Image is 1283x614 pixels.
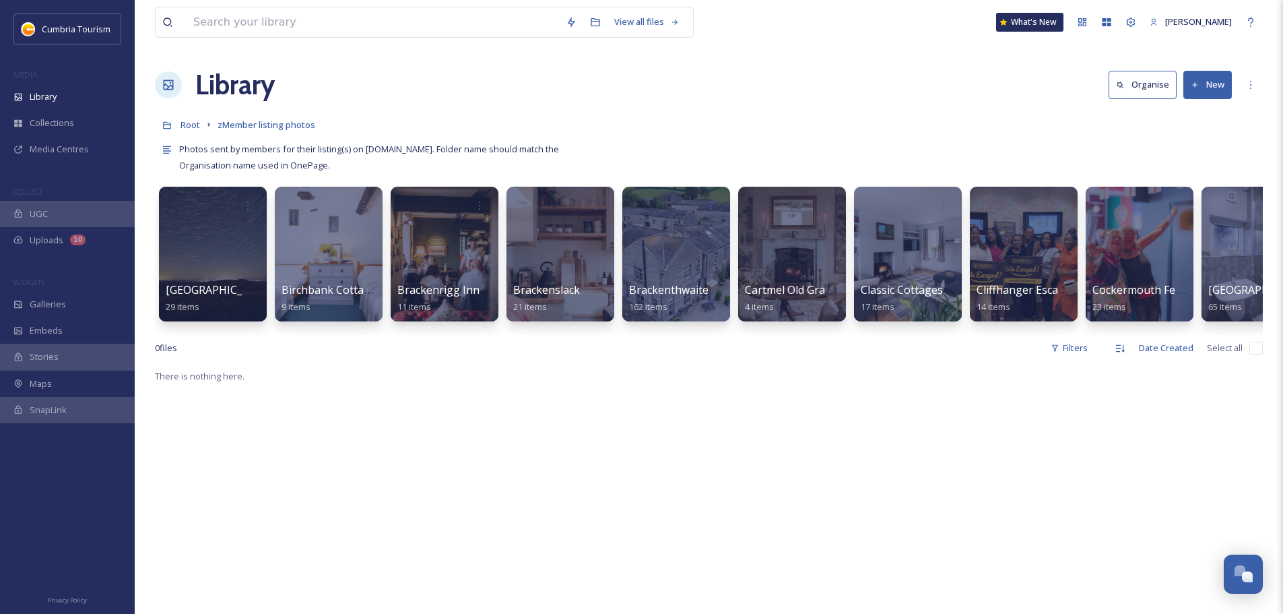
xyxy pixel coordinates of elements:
div: Filters [1044,335,1094,361]
a: Brackenthwaite162 items [629,284,709,313]
span: Embeds [30,324,63,337]
span: 17 items [861,301,894,313]
span: Library [30,90,57,103]
span: 0 file s [155,342,177,355]
button: Open Chat [1224,555,1263,594]
a: View all files [607,9,686,35]
a: Brackenslack21 items [513,284,580,313]
span: Privacy Policy [48,596,87,605]
span: Collections [30,117,74,129]
span: Maps [30,377,52,390]
a: Classic Cottages17 items [861,284,943,313]
span: [GEOGRAPHIC_DATA] [166,282,274,297]
span: UGC [30,208,48,220]
span: Cockermouth Festivals Group CIO [1092,282,1263,297]
span: zMember listing photos [218,119,315,131]
span: COLLECT [13,187,42,197]
a: zMember listing photos [218,117,315,133]
a: Cliffhanger Escape Rooms14 items [977,284,1109,313]
input: Search your library [187,7,559,37]
span: Brackenrigg Inn [397,282,480,297]
span: Galleries [30,298,66,311]
a: [GEOGRAPHIC_DATA]29 items [166,284,274,313]
span: Photos sent by members for their listing(s) on [DOMAIN_NAME]. Folder name should match the Organi... [179,143,561,171]
button: Organise [1109,71,1177,98]
a: Cartmel Old Grammar4 items [745,284,855,313]
span: There is nothing here. [155,370,244,382]
img: images.jpg [22,22,35,36]
span: Brackenslack [513,282,580,297]
span: 4 items [745,301,774,313]
span: 9 items [282,301,310,313]
span: Birchbank Cottage [282,282,376,297]
span: Cartmel Old Grammar [745,282,855,297]
span: 14 items [977,301,1010,313]
span: 21 items [513,301,547,313]
div: Date Created [1132,335,1200,361]
a: Cockermouth Festivals Group CIO23 items [1092,284,1263,313]
span: 11 items [397,301,431,313]
a: Library [195,65,275,105]
div: 10 [70,235,86,245]
span: Cliffhanger Escape Rooms [977,282,1109,297]
span: WIDGETS [13,277,44,287]
span: 23 items [1092,301,1126,313]
span: Classic Cottages [861,282,943,297]
span: Uploads [30,234,63,247]
a: Root [180,117,200,133]
span: 65 items [1208,301,1242,313]
span: 162 items [629,301,667,313]
span: Select all [1207,342,1243,355]
a: What's New [996,13,1063,32]
span: Media Centres [30,143,89,156]
a: Brackenrigg Inn11 items [397,284,480,313]
a: Birchbank Cottage9 items [282,284,376,313]
span: [PERSON_NAME] [1165,16,1232,28]
span: 29 items [166,301,199,313]
span: Root [180,119,200,131]
span: Stories [30,350,59,363]
span: SnapLink [30,404,67,417]
a: Privacy Policy [48,591,87,607]
span: MEDIA [13,69,37,80]
a: [PERSON_NAME] [1143,9,1239,35]
span: Brackenthwaite [629,282,709,297]
span: Cumbria Tourism [42,23,110,35]
button: New [1183,71,1232,98]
